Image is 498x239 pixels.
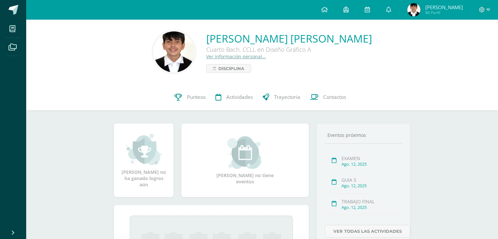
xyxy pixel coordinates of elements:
a: Actividades [211,84,258,110]
div: Ago. 12, 2025 [341,183,400,189]
span: Trayectoria [274,94,300,101]
span: Punteos [187,94,206,101]
a: [PERSON_NAME] [PERSON_NAME] [206,31,372,46]
span: Actividades [226,94,253,101]
div: [PERSON_NAME] no tiene eventos [212,136,278,185]
a: Ver información personal... [206,53,266,60]
a: Disciplina [206,64,251,73]
img: achievement_small.png [126,133,162,166]
div: EXAMEN [341,155,400,161]
span: Mi Perfil [425,10,463,15]
img: 46f588a5baa69dadd4e3423aeac4e3db.png [407,3,420,16]
div: GUIA 5 [341,177,400,183]
img: 7e775e4b924ab368e5b963f1d29407f5.png [154,31,194,72]
a: Contactos [305,84,351,110]
span: [PERSON_NAME] [425,4,463,10]
span: Disciplina [218,64,244,72]
div: [PERSON_NAME] no ha ganado logros aún [120,133,167,188]
a: Punteos [170,84,211,110]
img: event_small.png [227,136,263,169]
span: Contactos [323,94,346,101]
div: Cuarto Bach. CCLL en Diseño Gráfico A [206,46,372,53]
a: Trayectoria [258,84,305,110]
a: Ver todas las actividades [325,225,410,238]
div: Eventos próximos [325,132,402,138]
div: Ago. 12, 2025 [341,161,400,167]
div: Ago. 12, 2025 [341,205,400,210]
div: TRABAJO FINAL [341,198,400,205]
